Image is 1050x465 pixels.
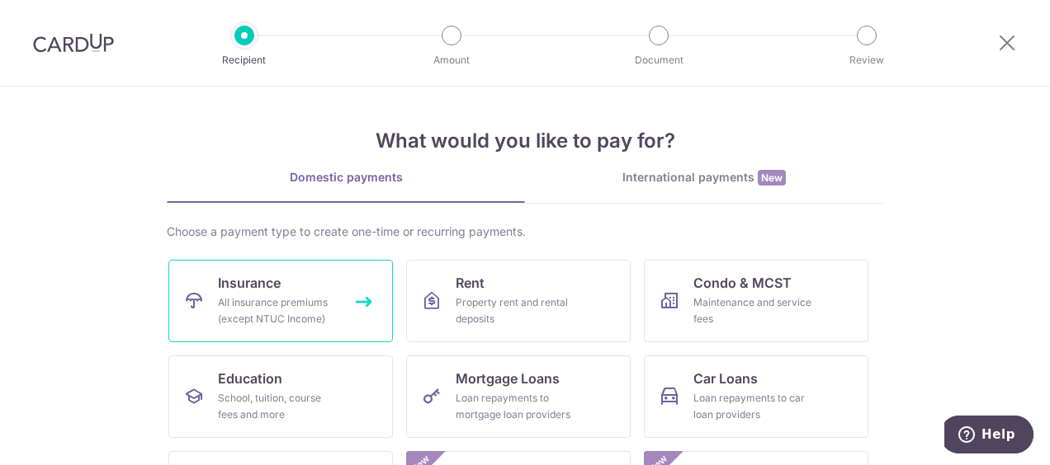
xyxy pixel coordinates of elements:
[218,294,337,327] div: All insurance premiums (except NTUC Income)
[525,169,883,186] div: International payments
[406,260,631,342] a: RentProperty rent and rental deposits
[456,273,485,293] span: Rent
[406,355,631,438] a: Mortgage LoansLoan repayments to mortgage loan providers
[37,12,71,26] span: Help
[218,273,281,293] span: Insurance
[806,52,928,68] p: Review
[758,170,786,186] span: New
[183,52,305,68] p: Recipient
[456,294,575,327] div: Property rent and rental deposits
[693,294,812,327] div: Maintenance and service fees
[167,223,883,240] div: Choose a payment type to create one-time or recurring payments.
[167,126,883,156] h4: What would you like to pay for?
[693,369,758,388] span: Car Loans
[693,273,792,293] span: Condo & MCST
[456,369,560,388] span: Mortgage Loans
[168,260,393,342] a: InsuranceAll insurance premiums (except NTUC Income)
[218,369,282,388] span: Education
[390,52,513,68] p: Amount
[33,33,114,53] img: CardUp
[644,260,868,342] a: Condo & MCSTMaintenance and service fees
[168,355,393,438] a: EducationSchool, tuition, course fees and more
[693,390,812,423] div: Loan repayments to car loan providers
[598,52,720,68] p: Document
[218,390,337,423] div: School, tuition, course fees and more
[644,355,868,438] a: Car LoansLoan repayments to car loan providers
[167,169,525,186] div: Domestic payments
[456,390,575,423] div: Loan repayments to mortgage loan providers
[944,416,1033,457] iframe: Opens a widget where you can find more information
